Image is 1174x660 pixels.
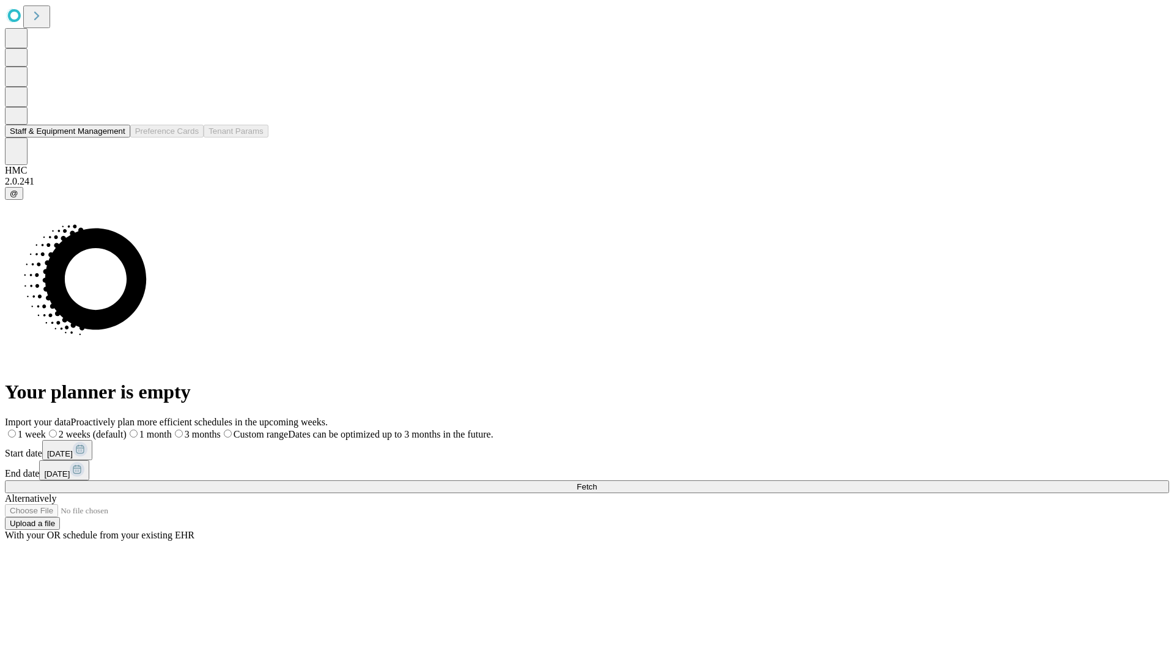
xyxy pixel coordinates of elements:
div: 2.0.241 [5,176,1169,187]
span: [DATE] [47,449,73,458]
span: Alternatively [5,493,56,504]
button: [DATE] [42,440,92,460]
button: Tenant Params [204,125,268,137]
span: With your OR schedule from your existing EHR [5,530,194,540]
span: 3 months [185,429,221,439]
span: @ [10,189,18,198]
input: 2 weeks (default) [49,430,57,438]
button: @ [5,187,23,200]
button: Preference Cards [130,125,204,137]
span: 1 week [18,429,46,439]
button: [DATE] [39,460,89,480]
span: 2 weeks (default) [59,429,127,439]
button: Fetch [5,480,1169,493]
input: 1 month [130,430,138,438]
input: 3 months [175,430,183,438]
button: Staff & Equipment Management [5,125,130,137]
input: Custom rangeDates can be optimized up to 3 months in the future. [224,430,232,438]
span: Dates can be optimized up to 3 months in the future. [288,429,493,439]
div: HMC [5,165,1169,176]
h1: Your planner is empty [5,381,1169,403]
span: Import your data [5,417,71,427]
span: Proactively plan more efficient schedules in the upcoming weeks. [71,417,328,427]
div: End date [5,460,1169,480]
span: 1 month [139,429,172,439]
input: 1 week [8,430,16,438]
button: Upload a file [5,517,60,530]
div: Start date [5,440,1169,460]
span: Custom range [234,429,288,439]
span: Fetch [577,482,597,491]
span: [DATE] [44,469,70,479]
